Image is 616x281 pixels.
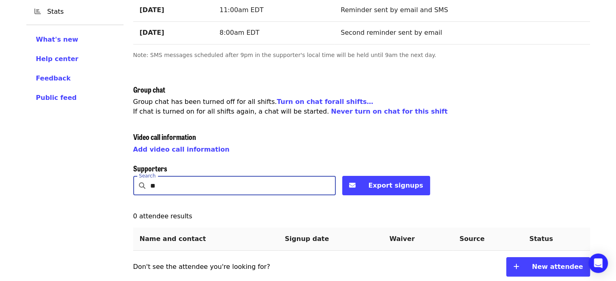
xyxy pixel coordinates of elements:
a: Help center [36,54,114,64]
span: Export signups [369,182,423,189]
th: Source [453,228,522,251]
button: New attendee [506,257,590,277]
i: plus icon [513,263,519,270]
td: Second reminder sent by email [334,21,590,44]
span: Don't see the attendee you're looking for? [133,262,270,272]
span: What's new [36,36,79,43]
span: Stats [47,7,117,17]
i: envelope icon [349,182,356,189]
span: Help center [36,55,79,63]
div: Open Intercom Messenger [588,254,608,273]
input: Search [150,176,336,195]
span: New attendee [532,263,583,270]
span: Group chat [133,84,165,95]
i: chart-bar icon [34,8,41,15]
span: Note: SMS messages scheduled after 9pm in the supporter's local time will be held until 9am the n... [133,52,437,58]
span: 8:00am EDT [220,29,260,36]
a: What's new [36,35,114,44]
a: Public feed [36,93,114,103]
span: Supporters [133,163,167,173]
span: Public feed [36,94,77,101]
i: search icon [139,182,145,190]
label: Search [139,173,156,178]
span: Group chat has been turned off for all shifts . If chat is turned on for all shifts again, a chat... [133,98,448,115]
strong: [DATE] [140,29,164,36]
div: 0 attendee results [133,211,590,221]
a: Turn on chat forall shifts… [277,98,373,106]
button: Feedback [36,74,71,83]
th: Name and contact [133,228,279,251]
th: Waiver [383,228,453,251]
a: Stats [26,2,124,21]
button: Never turn on chat for this shift [331,107,448,116]
a: Add video call information [133,146,230,153]
th: Signup date [278,228,383,251]
span: Status [529,235,553,243]
span: 11:00am EDT [220,6,264,14]
button: Export signups [342,176,430,195]
span: Video call information [133,131,196,142]
strong: [DATE] [140,6,164,14]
